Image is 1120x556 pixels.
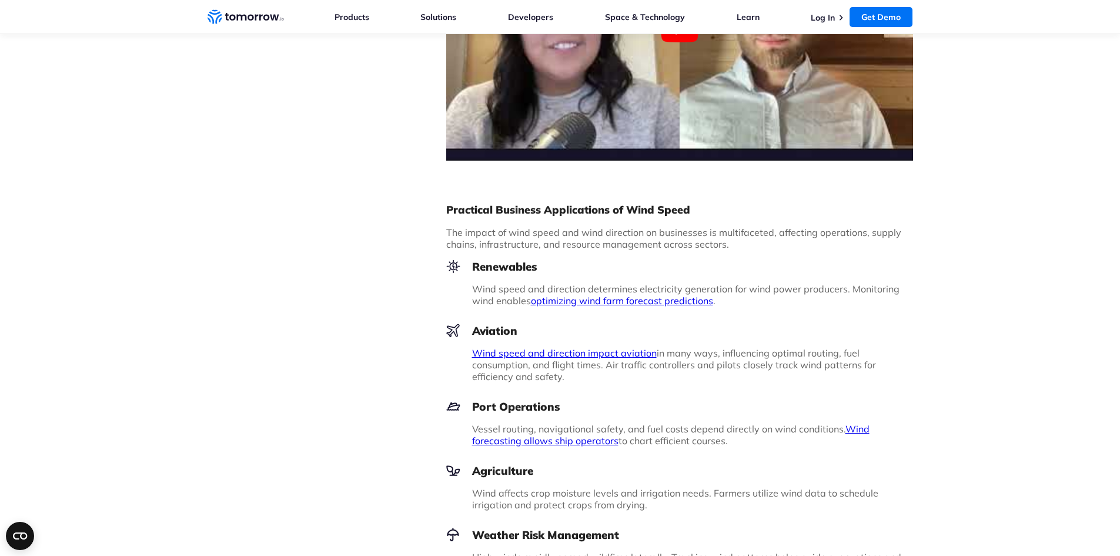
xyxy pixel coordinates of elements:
[605,12,685,22] a: Space & Technology
[472,423,870,447] a: Wind forecasting allows ship operators
[472,347,913,382] p: in many ways, influencing optimal routing, fuel consumption, and flight times. Air traffic contro...
[508,12,553,22] a: Developers
[446,528,913,542] h3: Weather Risk Management
[737,12,760,22] a: Learn
[446,259,913,274] h3: Renewables
[850,7,912,27] a: Get Demo
[446,227,913,250] p: The impact of wind speed and wind direction on businesses is multifaceted, affecting operations, ...
[6,522,34,550] button: Open CMP widget
[472,347,657,359] a: Wind speed and direction impact aviation
[531,295,713,307] a: optimizing wind farm forecast predictions
[335,12,369,22] a: Products
[811,12,835,23] a: Log In
[208,8,284,26] a: Home link
[446,399,913,414] h3: Port Operations
[446,464,913,478] h3: Agriculture
[472,487,913,511] p: Wind affects crop moisture levels and irrigation needs. Farmers utilize wind data to schedule irr...
[446,324,913,338] h3: Aviation
[472,423,913,447] p: Vessel routing, navigational safety, and fuel costs depend directly on wind conditions. to chart ...
[472,283,913,307] p: Wind speed and direction determines electricity generation for wind power producers. Monitoring w...
[420,12,456,22] a: Solutions
[446,203,913,217] h2: Practical Business Applications of Wind Speed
